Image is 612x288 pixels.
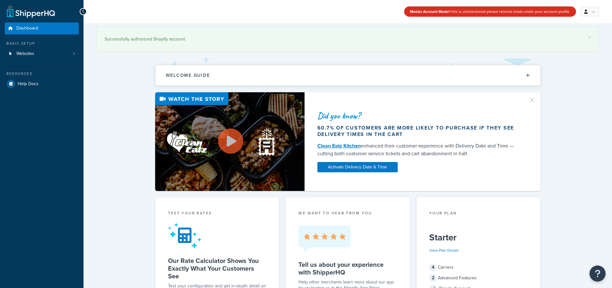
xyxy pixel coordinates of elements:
[5,22,79,34] a: Dashboard
[168,257,267,280] h5: Our Rate Calculator Shows You Exactly What Your Customers See
[317,111,520,120] div: Did you know?
[73,51,75,57] span: 1
[298,261,397,276] h5: Tell us about your experience with ShipperHQ
[429,274,437,282] span: 2
[429,274,528,283] div: Advanced Features
[105,35,591,44] div: Successfully authorized Shopify account
[18,81,39,87] span: Help Docs
[317,162,398,172] a: Activate Delivery Date & Time
[298,210,397,216] p: we want to hear from you
[590,265,606,282] button: Open Resource Center
[429,210,528,218] div: Your Plan
[5,78,79,90] a: Help Docs
[317,142,361,149] a: Clean Eatz Kitchen
[5,41,79,46] div: Basic Setup
[410,9,448,14] strong: Master Account Mode
[429,263,528,272] div: Carriers
[155,65,540,85] button: Welcome Guide
[404,6,576,17] div: If this is unintentional please remove email under your account profile.
[155,92,305,191] img: Video thumbnail
[5,71,79,76] div: Resources
[588,35,591,40] a: ×
[317,125,520,138] div: 60.7% of customers are more likely to purchase if they see delivery times in the cart
[5,48,79,60] a: Websites1
[317,142,520,157] div: enhanced their customer experience with Delivery Date and Time — cutting both customer service ti...
[168,210,267,218] div: Test your rates
[429,248,459,253] a: View Plan Details
[166,73,210,78] h2: Welcome Guide
[429,232,528,243] h5: Starter
[5,48,79,60] li: Websites
[16,26,38,31] span: Dashboard
[16,51,34,57] span: Websites
[429,264,437,271] span: 4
